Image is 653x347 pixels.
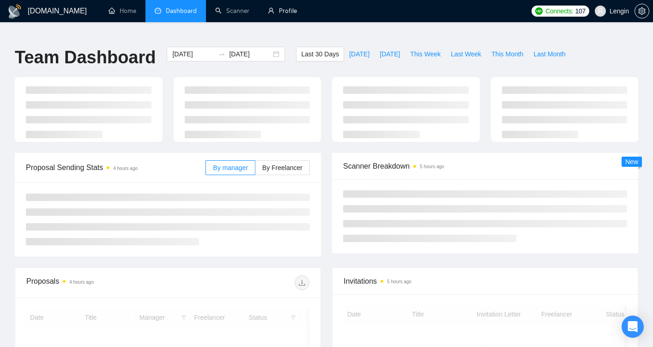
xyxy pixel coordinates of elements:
span: dashboard [155,7,161,14]
button: Last 30 Days [296,47,344,61]
button: This Week [405,47,446,61]
span: to [218,50,225,58]
span: swap-right [218,50,225,58]
span: Proposal Sending Stats [26,162,206,173]
div: Proposals [26,275,168,290]
h1: Team Dashboard [15,47,156,68]
time: 5 hours ago [420,164,444,169]
time: 4 hours ago [69,280,94,285]
span: Invitations [344,275,627,287]
img: logo [7,4,22,19]
span: By manager [213,164,248,171]
time: 4 hours ago [113,166,138,171]
span: [DATE] [380,49,400,59]
input: End date [229,49,271,59]
button: This Month [486,47,528,61]
a: setting [635,7,649,15]
a: userProfile [268,7,297,15]
span: This Week [410,49,441,59]
img: upwork-logo.png [535,7,543,15]
button: [DATE] [375,47,405,61]
button: [DATE] [344,47,375,61]
span: Last 30 Days [301,49,339,59]
button: Last Week [446,47,486,61]
button: Last Month [528,47,570,61]
span: Last Week [451,49,481,59]
span: New [625,158,638,165]
span: user [597,8,604,14]
span: This Month [491,49,523,59]
button: setting [635,4,649,18]
span: By Freelancer [262,164,302,171]
span: Dashboard [166,7,197,15]
span: Last Month [533,49,565,59]
span: [DATE] [349,49,369,59]
span: setting [635,7,649,15]
time: 5 hours ago [387,279,411,284]
a: homeHome [109,7,136,15]
a: searchScanner [215,7,249,15]
input: Start date [172,49,214,59]
span: 107 [575,6,585,16]
span: Connects: [545,6,573,16]
div: Open Intercom Messenger [622,316,644,338]
span: Scanner Breakdown [343,160,627,172]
